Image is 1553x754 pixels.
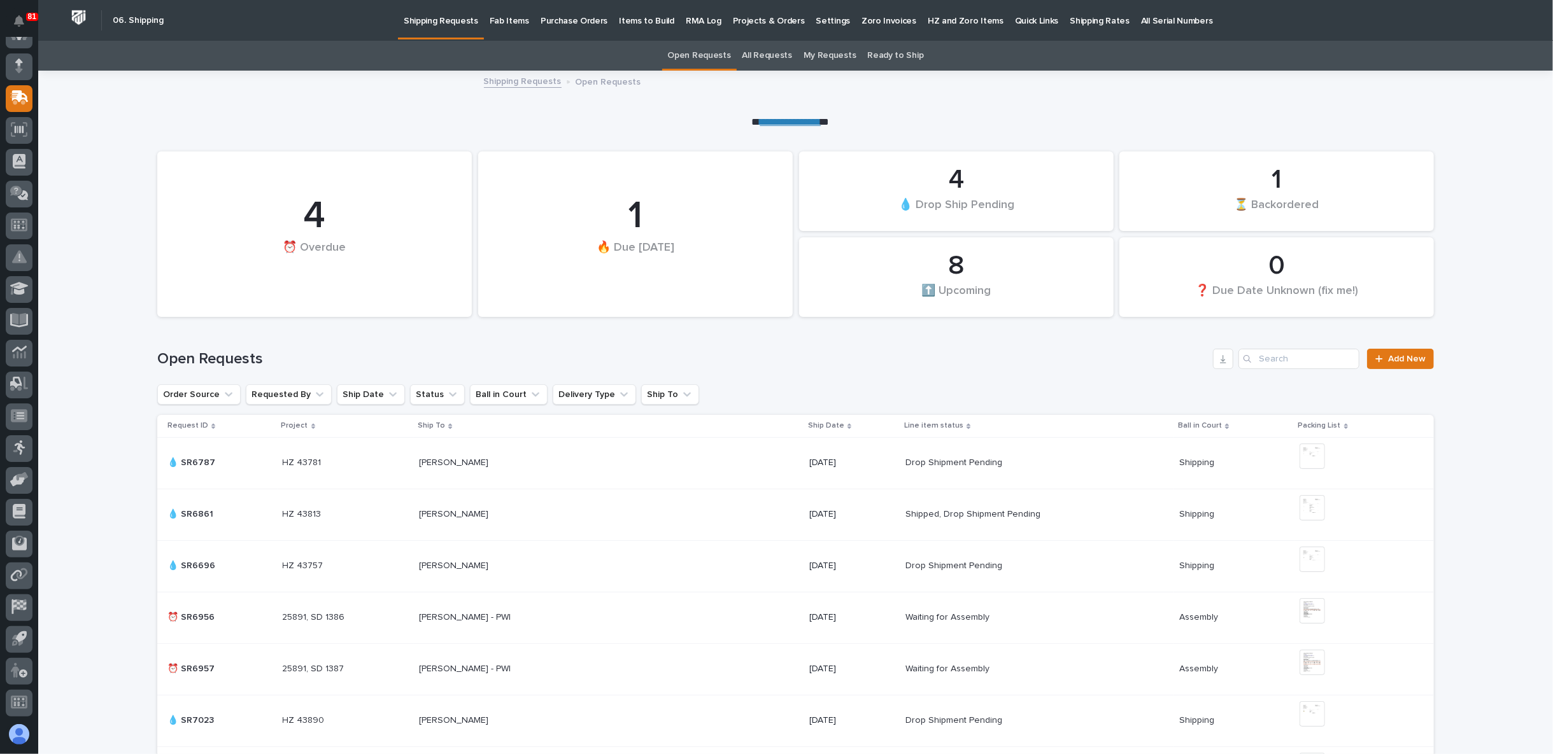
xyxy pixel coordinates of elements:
p: [PERSON_NAME] [419,558,491,571]
div: ⏰ Overdue [179,241,450,281]
p: Packing List [1298,419,1341,433]
div: 4 [179,193,450,239]
p: Line item status [904,419,963,433]
p: 💧 SR7023 [167,713,216,726]
button: Ship To [641,384,699,405]
div: 1 [500,193,771,239]
p: [DATE] [809,612,895,623]
div: ⏳ Backordered [1141,197,1412,224]
p: [PERSON_NAME] - PWI [419,610,513,623]
p: Assembly [1179,661,1221,674]
p: [DATE] [809,664,895,674]
div: 💧 Drop Ship Pending [821,197,1092,224]
p: 25891, SD 1387 [283,661,347,674]
p: Request ID [167,419,208,433]
a: Ready to Ship [867,41,923,71]
p: [DATE] [809,509,895,520]
p: Project [281,419,308,433]
button: Order Source [157,384,241,405]
img: Workspace Logo [67,6,90,29]
button: Delivery Type [553,384,636,405]
p: Ship To [418,419,445,433]
p: [PERSON_NAME] [419,455,491,468]
p: Assembly [1179,610,1221,623]
p: HZ 43813 [283,506,324,520]
tr: ⏰ SR6956⏰ SR6956 25891, SD 138625891, SD 1386 [PERSON_NAME] - PWI[PERSON_NAME] - PWI [DATE]Waitin... [157,592,1434,643]
p: Shipping [1179,506,1217,520]
p: Shipping [1179,558,1217,571]
tr: 💧 SR6696💧 SR6696 HZ 43757HZ 43757 [PERSON_NAME][PERSON_NAME] [DATE]Drop Shipment PendingDrop Ship... [157,540,1434,592]
div: 1 [1141,164,1412,196]
p: HZ 43781 [283,455,324,468]
tr: 💧 SR7023💧 SR7023 HZ 43890HZ 43890 [PERSON_NAME][PERSON_NAME] [DATE]Drop Shipment PendingDrop Ship... [157,695,1434,746]
p: 💧 SR6696 [167,558,218,571]
p: 81 [28,12,36,21]
p: [PERSON_NAME] [419,506,491,520]
input: Search [1238,349,1359,369]
p: Ship Date [808,419,844,433]
p: 💧 SR6787 [167,455,218,468]
a: Open Requests [668,41,731,71]
button: Ship Date [337,384,405,405]
tr: 💧 SR6861💧 SR6861 HZ 43813HZ 43813 [PERSON_NAME][PERSON_NAME] [DATE]Shipped, Drop Shipment Pending... [157,489,1434,540]
div: 🔥 Due [DATE] [500,241,771,281]
p: Waiting for Assembly [905,661,992,674]
p: Drop Shipment Pending [905,713,1005,726]
button: Ball in Court [470,384,548,405]
p: Waiting for Assembly [905,610,992,623]
p: [DATE] [809,561,895,571]
p: 25891, SD 1386 [283,610,348,623]
button: Requested By [246,384,332,405]
a: Shipping Requests [484,73,562,88]
p: ⏰ SR6957 [167,661,217,674]
button: Status [410,384,465,405]
h2: 06. Shipping [113,15,164,26]
div: 0 [1141,250,1412,282]
p: Drop Shipment Pending [905,558,1005,571]
p: Shipping [1179,455,1217,468]
p: Shipping [1179,713,1217,726]
div: ⬆️ Upcoming [821,283,1092,310]
p: Shipped, Drop Shipment Pending [905,506,1043,520]
p: 💧 SR6861 [167,506,216,520]
button: Notifications [6,8,32,34]
div: 4 [821,164,1092,196]
tr: ⏰ SR6957⏰ SR6957 25891, SD 138725891, SD 1387 [PERSON_NAME] - PWI[PERSON_NAME] - PWI [DATE]Waitin... [157,643,1434,695]
div: 8 [821,250,1092,282]
p: [DATE] [809,715,895,726]
tr: 💧 SR6787💧 SR6787 HZ 43781HZ 43781 [PERSON_NAME][PERSON_NAME] [DATE]Drop Shipment PendingDrop Ship... [157,437,1434,489]
button: users-avatar [6,721,32,748]
p: [PERSON_NAME] [419,713,491,726]
p: Ball in Court [1178,419,1222,433]
p: Open Requests [576,74,641,88]
p: ⏰ SR6956 [167,610,217,623]
span: Add New [1388,354,1426,363]
a: My Requests [804,41,856,71]
p: HZ 43890 [283,713,327,726]
p: HZ 43757 [283,558,326,571]
p: [PERSON_NAME] - PWI [419,661,513,674]
a: Add New [1367,349,1434,369]
p: [DATE] [809,457,895,468]
div: Notifications81 [16,15,32,36]
div: ❓ Due Date Unknown (fix me!) [1141,283,1412,310]
p: Drop Shipment Pending [905,455,1005,468]
h1: Open Requests [157,350,1208,368]
a: All Requests [742,41,792,71]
